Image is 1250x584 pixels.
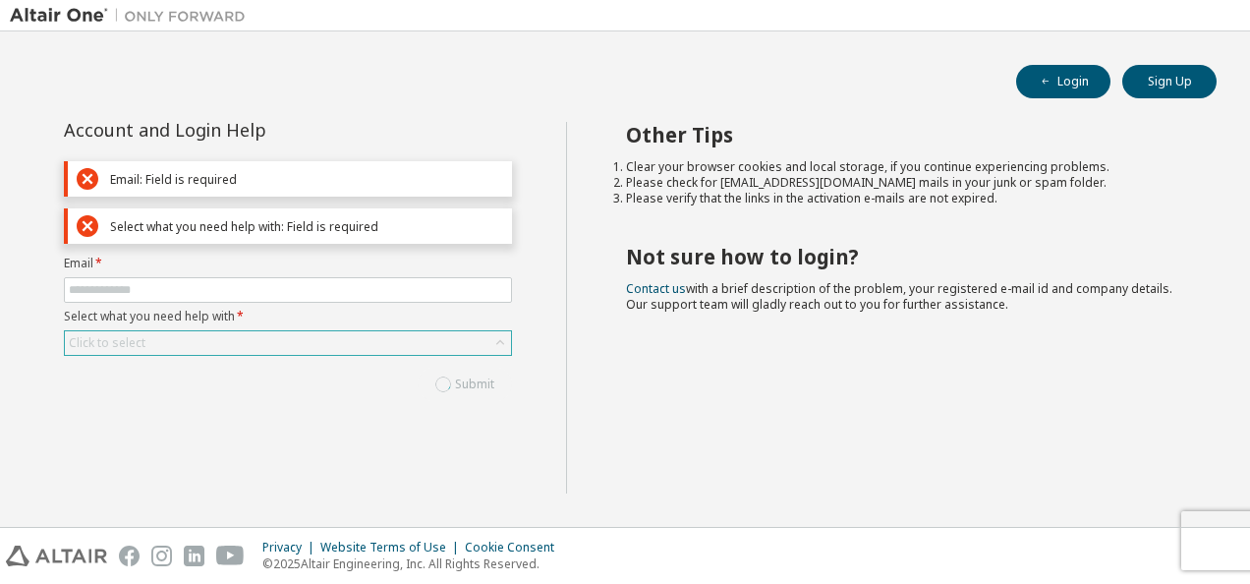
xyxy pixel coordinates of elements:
div: Select what you need help with: Field is required [110,219,503,234]
li: Please verify that the links in the activation e-mails are not expired. [626,191,1182,206]
button: Login [1016,65,1110,98]
li: Clear your browser cookies and local storage, if you continue experiencing problems. [626,159,1182,175]
img: instagram.svg [151,546,172,566]
div: Click to select [69,335,145,351]
div: Privacy [262,540,320,555]
p: © 2025 Altair Engineering, Inc. All Rights Reserved. [262,555,566,572]
div: Click to select [65,331,511,355]
div: Account and Login Help [64,122,423,138]
div: Email: Field is required [110,172,503,187]
div: Cookie Consent [465,540,566,555]
label: Email [64,256,512,271]
img: facebook.svg [119,546,140,566]
h2: Other Tips [626,122,1182,147]
li: Please check for [EMAIL_ADDRESS][DOMAIN_NAME] mails in your junk or spam folder. [626,175,1182,191]
img: Altair One [10,6,256,26]
label: Select what you need help with [64,309,512,324]
span: with a brief description of the problem, your registered e-mail id and company details. Our suppo... [626,280,1172,313]
img: linkedin.svg [184,546,204,566]
a: Contact us [626,280,686,297]
img: youtube.svg [216,546,245,566]
button: Sign Up [1122,65,1217,98]
h2: Not sure how to login? [626,244,1182,269]
img: altair_logo.svg [6,546,107,566]
div: Website Terms of Use [320,540,465,555]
